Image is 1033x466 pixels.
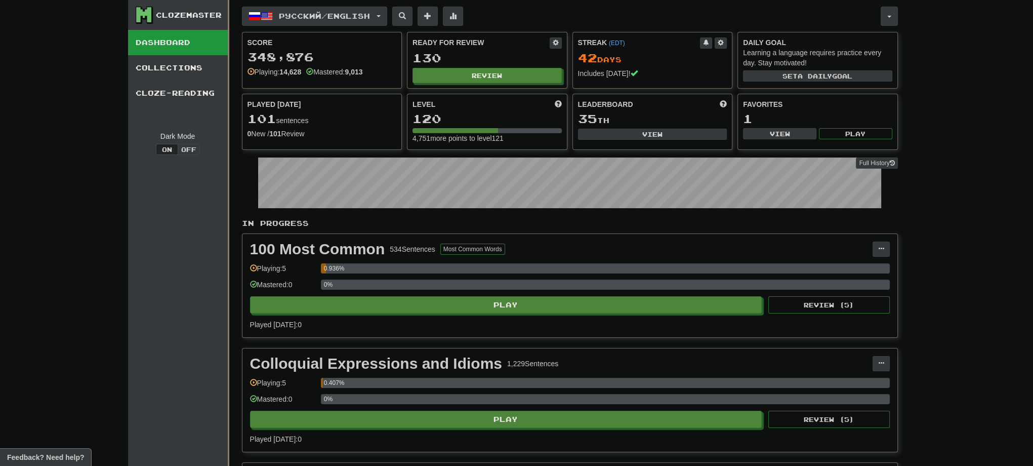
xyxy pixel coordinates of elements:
button: View [578,129,727,140]
div: sentences [247,112,397,126]
div: Learning a language requires practice every day. Stay motivated! [743,48,892,68]
button: Review (5) [768,296,890,314]
div: 4,751 more points to level 121 [412,133,562,143]
strong: 101 [269,130,281,138]
div: th [578,112,727,126]
span: Played [DATE] [247,99,301,109]
strong: 9,013 [345,68,362,76]
button: Search sentences [392,7,412,26]
strong: 0 [247,130,252,138]
button: More stats [443,7,463,26]
div: Playing: 5 [250,263,316,280]
div: Daily Goal [743,37,892,48]
a: Cloze-Reading [128,81,228,106]
strong: 14,628 [279,68,301,76]
a: Collections [128,55,228,81]
div: New / Review [247,129,397,139]
div: Ready for Review [412,37,550,48]
div: Colloquial Expressions and Idioms [250,356,502,371]
button: View [743,128,816,139]
div: Streak [578,37,700,48]
span: Leaderboard [578,99,633,109]
div: 1 [743,112,892,125]
a: Dashboard [128,30,228,55]
span: a daily [798,72,832,80]
div: Playing: 5 [250,378,316,395]
button: Off [178,144,200,155]
span: 101 [247,111,276,126]
div: Favorites [743,99,892,109]
button: Play [250,411,762,428]
span: Русский / English [279,12,370,20]
span: 42 [578,51,597,65]
div: Day s [578,52,727,65]
div: 1,229 Sentences [507,359,558,369]
span: Played [DATE]: 0 [250,435,302,443]
span: Played [DATE]: 0 [250,321,302,329]
button: Play [819,128,892,139]
div: 120 [412,112,562,125]
span: Open feedback widget [7,452,84,462]
button: Review (5) [768,411,890,428]
span: Score more points to level up [555,99,562,109]
span: This week in points, UTC [720,99,727,109]
div: 130 [412,52,562,64]
div: Playing: [247,67,302,77]
p: In Progress [242,218,898,228]
div: Mastered: 0 [250,280,316,296]
div: Dark Mode [136,131,220,141]
div: 348,876 [247,51,397,63]
div: Mastered: [306,67,362,77]
div: 100 Most Common [250,242,385,257]
div: Clozemaster [156,10,222,20]
div: Mastered: 0 [250,394,316,411]
div: Score [247,37,397,48]
a: (EDT) [609,40,625,47]
button: Seta dailygoal [743,70,892,82]
button: Add sentence to collection [418,7,438,26]
button: Русский/English [242,7,387,26]
span: Level [412,99,435,109]
div: Includes [DATE]! [578,68,727,79]
button: Play [250,296,762,314]
button: On [156,144,178,155]
button: Review [412,68,562,83]
div: 534 Sentences [390,244,435,254]
div: 0.936% [324,263,326,274]
a: Full History [856,158,897,169]
button: Most Common Words [440,244,505,255]
span: 35 [578,111,597,126]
